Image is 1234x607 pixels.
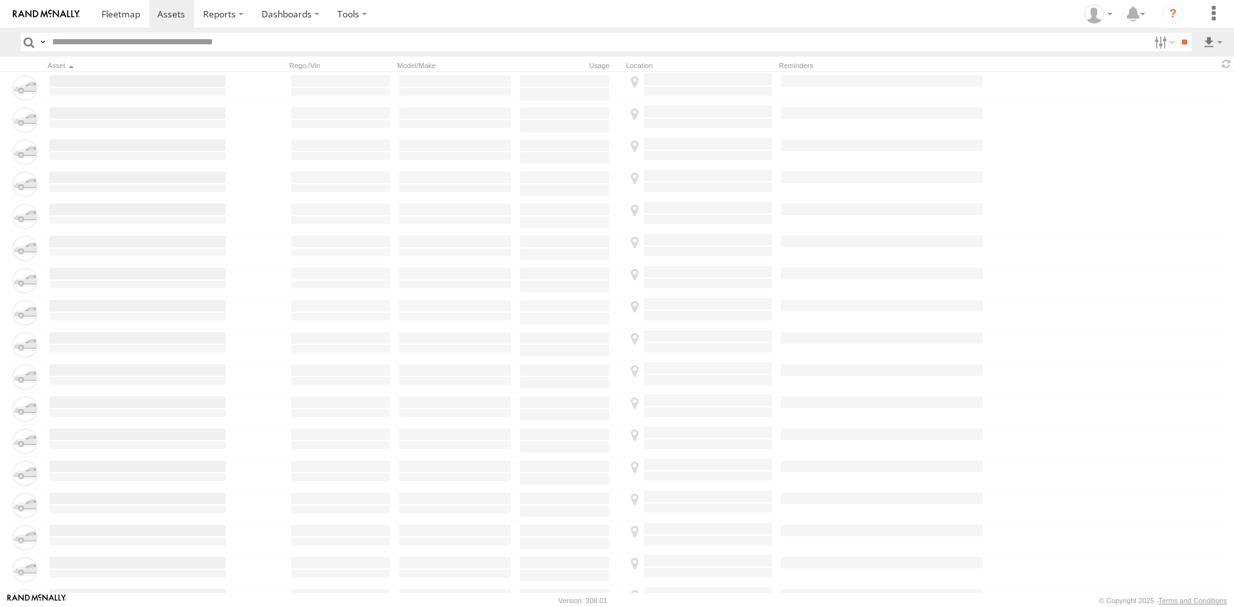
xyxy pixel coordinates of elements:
[1080,4,1117,24] div: Sylvia McKeever
[1149,33,1177,51] label: Search Filter Options
[397,61,513,70] div: Model/Make
[518,61,621,70] div: Usage
[626,61,774,70] div: Location
[37,33,48,51] label: Search Query
[1219,58,1234,70] span: Refresh
[559,597,607,604] div: Version: 308.01
[289,61,392,70] div: Rego./Vin
[13,10,80,19] img: rand-logo.svg
[7,594,66,607] a: Visit our Website
[1159,597,1227,604] a: Terms and Conditions
[1202,33,1224,51] label: Export results as...
[48,61,228,70] div: Click to Sort
[779,61,985,70] div: Reminders
[1099,597,1227,604] div: © Copyright 2025 -
[1163,4,1183,24] i: ?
